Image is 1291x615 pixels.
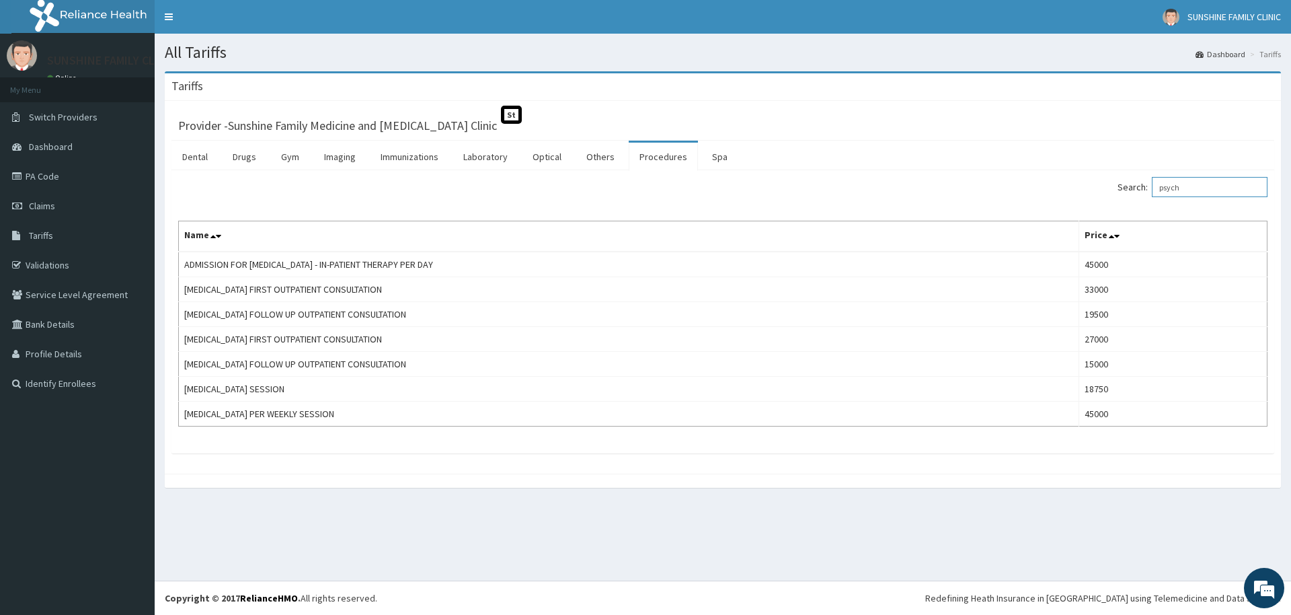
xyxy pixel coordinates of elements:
a: Spa [701,143,738,171]
img: User Image [1163,9,1179,26]
span: Tariffs [29,229,53,242]
span: Dashboard [29,141,73,153]
td: 45000 [1079,402,1267,427]
h3: Provider - Sunshine Family Medicine and [MEDICAL_DATA] Clinic [178,120,497,132]
a: Dental [171,143,219,171]
li: Tariffs [1247,48,1281,60]
h1: All Tariffs [165,44,1281,61]
div: 8 mins ago [212,139,246,148]
div: Minimize live chat window [221,7,253,39]
a: Laboratory [453,143,518,171]
span: Olalekan [67,133,194,151]
input: Search: [1152,177,1267,197]
td: [MEDICAL_DATA] FOLLOW UP OUTPATIENT CONSULTATION [179,352,1079,377]
td: [MEDICAL_DATA] FIRST OUTPATIENT CONSULTATION [179,327,1079,352]
div: hy [67,151,236,167]
a: Drugs [222,143,267,171]
td: [MEDICAL_DATA] PER WEEKLY SESSION [179,402,1079,427]
td: [MEDICAL_DATA] SESSION [179,377,1079,402]
a: Dashboard [1196,48,1245,60]
span: SUNSHINE FAMILY CLINIC [1187,11,1281,23]
td: [MEDICAL_DATA] FOLLOW UP OUTPATIENT CONSULTATION [179,302,1079,327]
a: Immunizations [370,143,449,171]
div: Conversation(s) [70,75,226,94]
span: St [501,106,522,124]
a: Others [576,143,625,171]
td: ADMISSION FOR [MEDICAL_DATA] - IN-PATIENT THERAPY PER DAY [179,252,1079,277]
a: Imaging [313,143,366,171]
label: Search: [1118,177,1267,197]
th: Price [1079,221,1267,252]
footer: All rights reserved. [155,581,1291,615]
img: User Image [7,40,37,71]
td: 33000 [1079,277,1267,302]
div: New conversation [204,383,240,419]
a: Procedures [629,143,698,171]
strong: Copyright © 2017 . [165,592,301,604]
div: Redefining Heath Insurance in [GEOGRAPHIC_DATA] using Telemedicine and Data Science! [925,591,1281,605]
a: Online [47,73,79,83]
td: 27000 [1079,327,1267,352]
span: Switch Providers [29,111,97,123]
p: SUNSHINE FAMILY CLINIC [47,55,176,67]
span: Claims [29,200,55,212]
a: Gym [270,143,310,171]
h3: Tariffs [171,80,203,92]
a: RelianceHMO [240,592,298,604]
td: [MEDICAL_DATA] FIRST OUTPATIENT CONSULTATION [179,277,1079,302]
td: 18750 [1079,377,1267,402]
img: photo.ls [20,134,53,167]
th: Name [179,221,1079,252]
a: Optical [522,143,572,171]
td: 45000 [1079,252,1267,277]
td: 19500 [1079,302,1267,327]
td: 15000 [1079,352,1267,377]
